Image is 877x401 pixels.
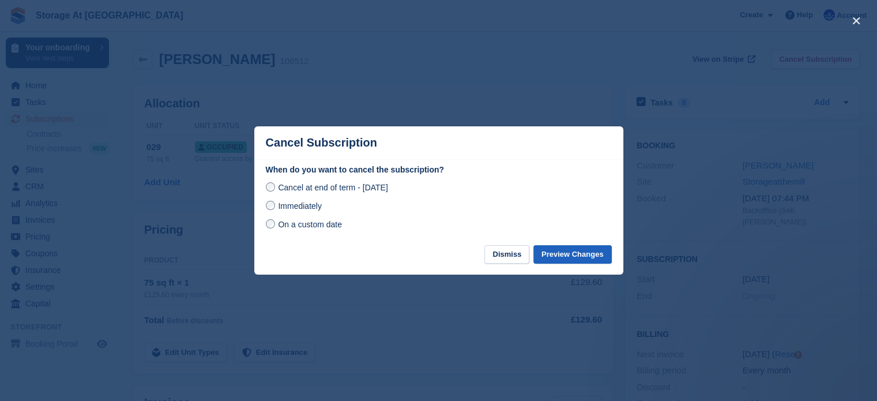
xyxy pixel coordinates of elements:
[278,201,321,211] span: Immediately
[266,219,275,228] input: On a custom date
[533,245,612,264] button: Preview Changes
[278,220,342,229] span: On a custom date
[278,183,387,192] span: Cancel at end of term - [DATE]
[266,182,275,192] input: Cancel at end of term - [DATE]
[266,164,612,176] label: When do you want to cancel the subscription?
[266,201,275,210] input: Immediately
[484,245,529,264] button: Dismiss
[266,136,377,149] p: Cancel Subscription
[847,12,865,30] button: close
